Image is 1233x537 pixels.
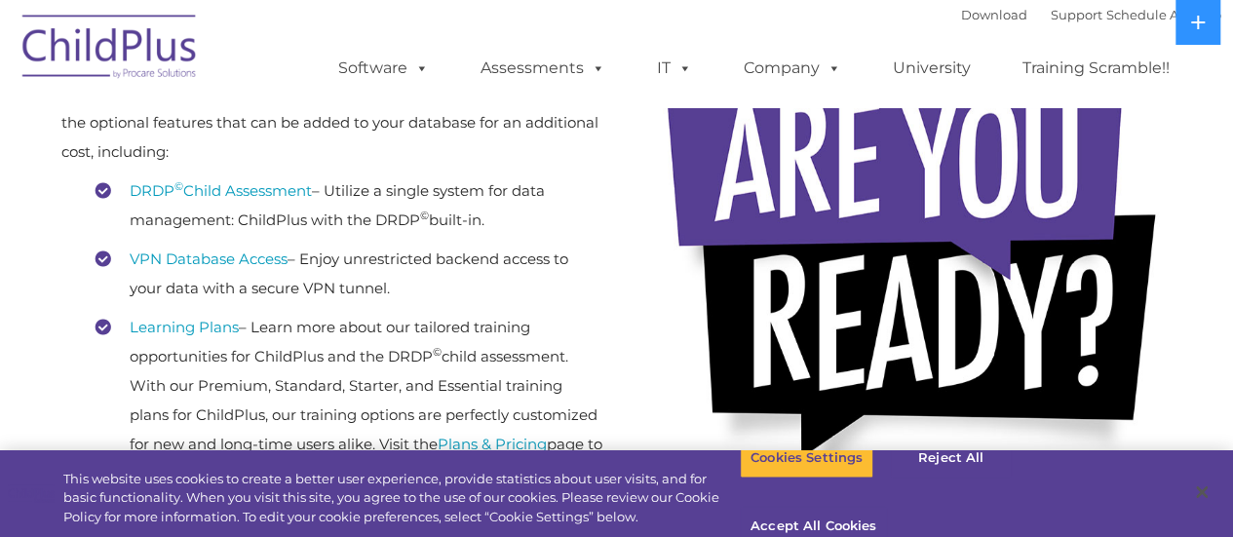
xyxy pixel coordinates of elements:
a: Schedule A Demo [1106,7,1221,22]
sup: © [420,209,429,222]
div: This website uses cookies to create a better user experience, provide statistics about user visit... [63,470,740,527]
button: Cookies Settings [740,438,873,479]
li: – Utilize a single system for data management: ChildPlus with the DRDP built-in. [96,176,602,235]
button: Reject All [890,438,1012,479]
sup: © [433,345,442,359]
sup: © [174,179,183,193]
a: Plans & Pricing [438,435,547,453]
img: areyouready [646,37,1192,500]
a: Learning Plans [130,318,239,336]
a: VPN Database Access [130,249,288,268]
button: Close [1180,471,1223,514]
a: Download [961,7,1027,22]
li: – Enjoy unrestricted backend access to your data with a secure VPN tunnel. [96,245,602,303]
li: Review the Order Form your Account Executive sent you to learn about the optional features that c... [27,79,602,488]
font: | [961,7,1221,22]
a: DRDP©Child Assessment [130,181,312,200]
li: – Learn more about our tailored training opportunities for ChildPlus and the DRDP child assessmen... [96,313,602,488]
a: Software [319,49,448,88]
a: Training Scramble!! [1003,49,1189,88]
img: ChildPlus by Procare Solutions [13,1,208,98]
a: IT [637,49,712,88]
a: University [873,49,990,88]
a: Support [1051,7,1102,22]
a: Assessments [461,49,625,88]
a: Company [724,49,861,88]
